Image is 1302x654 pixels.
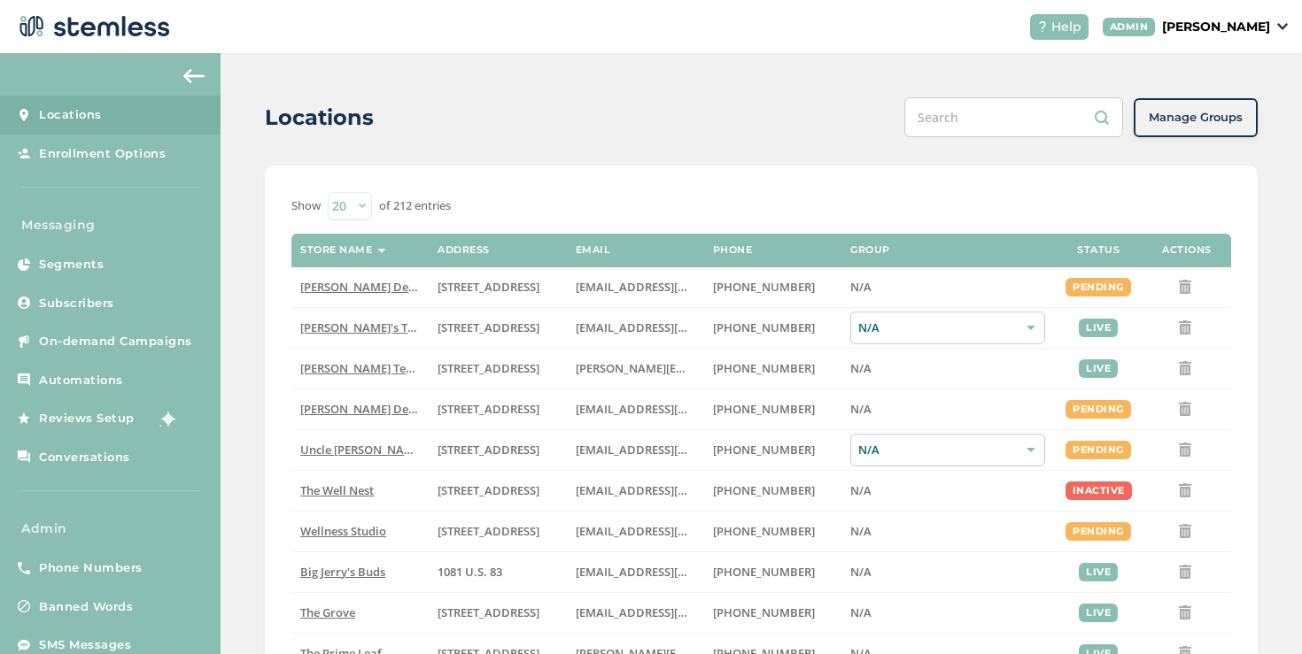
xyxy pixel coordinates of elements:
[850,524,1045,539] label: N/A
[713,320,833,335] label: (503) 804-9208
[300,280,420,295] label: Hazel Delivery
[576,279,769,295] span: [EMAIL_ADDRESS][DOMAIN_NAME]
[713,442,815,458] span: [PHONE_NUMBER]
[850,312,1045,344] div: N/A
[576,320,695,335] label: brianashen@gmail.com
[1066,522,1131,541] div: pending
[438,361,557,376] label: 5241 Center Boulevard
[300,482,374,498] span: The Well Nest
[39,295,114,312] span: Subscribers
[300,320,420,335] label: Brian's Test Store
[300,319,455,335] span: [PERSON_NAME]'s Test Store
[438,524,557,539] label: 123 Main Street
[576,565,695,580] label: info@bigjerrysbuds.com
[438,605,557,620] label: 8155 Center Street
[713,604,815,620] span: [PHONE_NUMBER]
[1066,481,1132,500] div: inactive
[1143,234,1231,267] th: Actions
[300,279,439,295] span: [PERSON_NAME] Delivery
[713,524,833,539] label: (269) 929-8463
[300,401,448,417] span: [PERSON_NAME] Delivery 4
[438,604,539,620] span: [STREET_ADDRESS]
[39,256,104,273] span: Segments
[713,523,815,539] span: [PHONE_NUMBER]
[713,442,833,458] label: (907) 330-7833
[1079,359,1118,378] div: live
[300,244,372,256] label: Store name
[1079,604,1118,622] div: live
[438,320,557,335] label: 123 East Main Street
[438,280,557,295] label: 17523 Ventura Boulevard
[713,402,833,417] label: (818) 561-0790
[438,483,557,498] label: 1005 4th Avenue
[39,449,130,466] span: Conversations
[148,401,183,436] img: glitter-stars-b7820f95.gif
[39,333,192,350] span: On-demand Campaigns
[1051,18,1081,36] span: Help
[576,280,695,295] label: arman91488@gmail.com
[438,482,539,498] span: [STREET_ADDRESS]
[438,279,539,295] span: [STREET_ADDRESS]
[713,605,833,620] label: (619) 600-1269
[300,442,420,458] label: Uncle Herb’s King Circle
[713,319,815,335] span: [PHONE_NUMBER]
[576,523,769,539] span: [EMAIL_ADDRESS][DOMAIN_NAME]
[39,106,102,124] span: Locations
[300,442,492,458] span: Uncle [PERSON_NAME]’s King Circle
[713,483,833,498] label: (269) 929-8463
[713,401,815,417] span: [PHONE_NUMBER]
[39,559,143,577] span: Phone Numbers
[39,372,123,389] span: Automations
[39,598,133,616] span: Banned Words
[1066,400,1131,419] div: pending
[713,564,815,580] span: [PHONE_NUMBER]
[576,360,859,376] span: [PERSON_NAME][EMAIL_ADDRESS][DOMAIN_NAME]
[39,636,131,654] span: SMS Messages
[291,197,321,215] label: Show
[1277,23,1288,30] img: icon_down-arrow-small-66adaf34.svg
[713,280,833,295] label: (818) 561-0790
[438,564,502,580] span: 1081 U.S. 83
[576,442,769,458] span: [EMAIL_ADDRESS][DOMAIN_NAME]
[850,402,1045,417] label: N/A
[265,102,374,134] h2: Locations
[438,401,539,417] span: [STREET_ADDRESS]
[300,565,420,580] label: Big Jerry's Buds
[1066,278,1131,296] div: pending
[1066,441,1131,459] div: pending
[713,360,815,376] span: [PHONE_NUMBER]
[300,483,420,498] label: The Well Nest
[576,604,769,620] span: [EMAIL_ADDRESS][DOMAIN_NAME]
[713,565,833,580] label: (580) 539-1118
[438,523,539,539] span: [STREET_ADDRESS]
[576,605,695,620] label: dexter@thegroveca.com
[850,483,1045,498] label: N/A
[14,9,170,44] img: logo-dark-0685b13c.svg
[39,145,166,163] span: Enrollment Options
[576,244,611,256] label: Email
[576,483,695,498] label: vmrobins@gmail.com
[300,523,386,539] span: Wellness Studio
[850,565,1045,580] label: N/A
[850,434,1045,466] div: N/A
[713,279,815,295] span: [PHONE_NUMBER]
[713,361,833,376] label: (503) 332-4545
[850,244,890,256] label: Group
[438,244,490,256] label: Address
[438,360,539,376] span: [STREET_ADDRESS]
[576,482,769,498] span: [EMAIL_ADDRESS][DOMAIN_NAME]
[438,565,557,580] label: 1081 U.S. 83
[713,482,815,498] span: [PHONE_NUMBER]
[576,564,769,580] span: [EMAIL_ADDRESS][DOMAIN_NAME]
[1213,569,1302,654] iframe: Chat Widget
[300,361,420,376] label: Swapnil Test store
[576,361,695,376] label: swapnil@stemless.co
[713,244,753,256] label: Phone
[576,524,695,539] label: vmrobins@gmail.com
[1103,18,1156,36] div: ADMIN
[438,442,557,458] label: 209 King Circle
[850,280,1045,295] label: N/A
[39,410,135,427] span: Reviews Setup
[850,605,1045,620] label: N/A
